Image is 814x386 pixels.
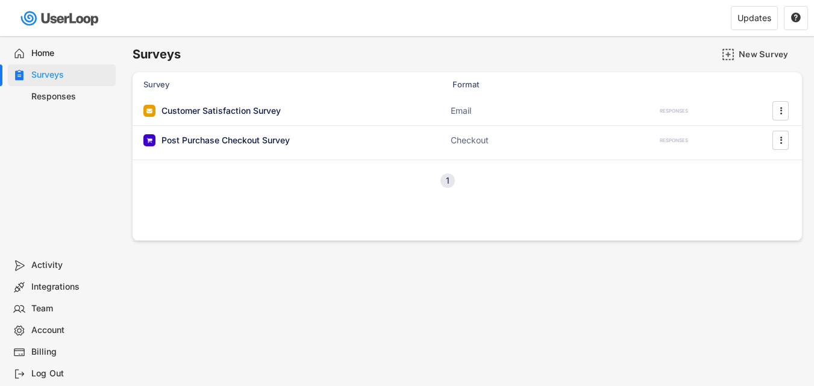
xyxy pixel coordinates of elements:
div: 1 [440,176,455,185]
div: Post Purchase Checkout Survey [161,134,290,146]
img: AddMajor.svg [722,48,734,61]
div: Email [451,105,571,117]
div: Survey [143,79,384,90]
div: New Survey [739,49,799,60]
div: Checkout [451,134,571,146]
div: Integrations [31,281,111,293]
div: Format [452,79,573,90]
h6: Surveys [133,46,181,63]
img: userloop-logo-01.svg [18,6,103,31]
div: Billing [31,346,111,358]
button:  [791,13,801,23]
text:  [780,104,782,117]
div: Account [31,325,111,336]
div: Team [31,303,111,314]
text:  [780,134,782,146]
div: Updates [737,14,771,22]
text:  [791,12,801,23]
div: Surveys [31,69,111,81]
div: RESPONSES [660,108,688,114]
div: Home [31,48,111,59]
div: Log Out [31,368,111,379]
div: RESPONSES [660,137,688,144]
button:  [775,131,787,149]
button:  [775,102,787,120]
div: Activity [31,260,111,271]
div: Responses [31,91,111,102]
div: Customer Satisfaction Survey [161,105,281,117]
